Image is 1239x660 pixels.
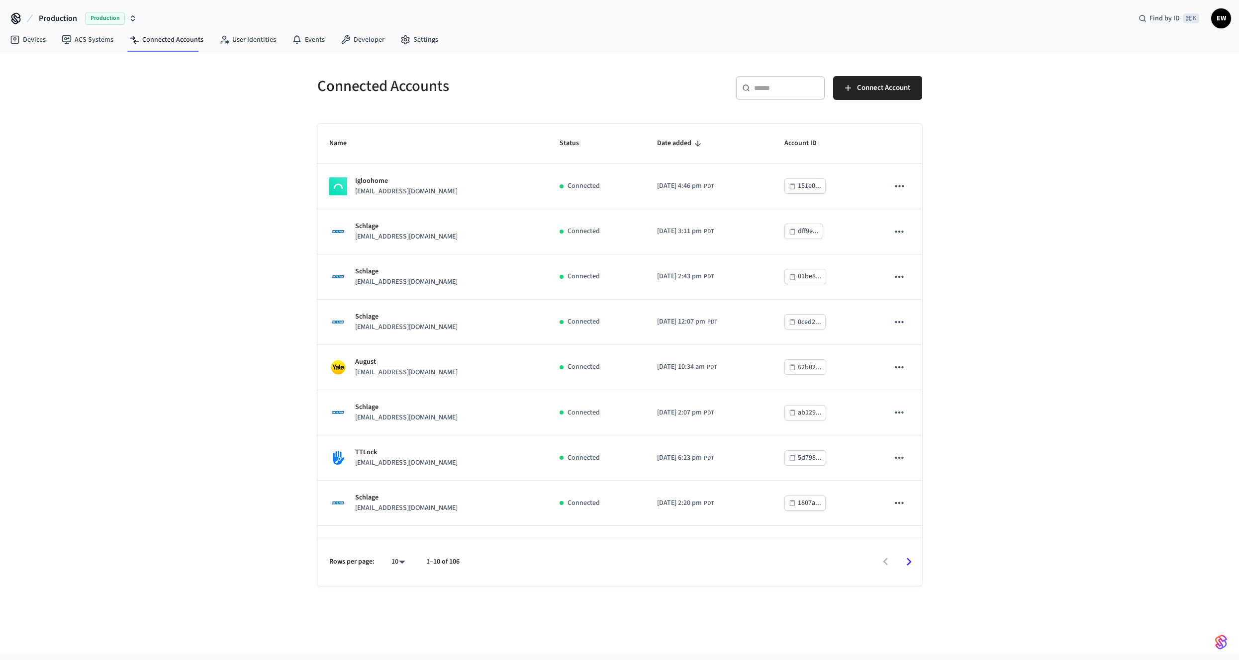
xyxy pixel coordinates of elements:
[784,450,826,466] button: 5d798...
[329,136,360,151] span: Name
[798,270,822,283] div: 01be8...
[798,497,821,509] div: 1807a...
[657,271,714,282] div: America/Los_Angeles
[1131,9,1207,27] div: Find by ID⌘ K
[784,136,830,151] span: Account ID
[833,76,922,100] button: Connect Account
[211,31,284,49] a: User Identities
[85,12,125,25] span: Production
[355,458,458,468] p: [EMAIL_ADDRESS][DOMAIN_NAME]
[657,408,714,418] div: America/Los_Angeles
[39,12,77,24] span: Production
[657,453,714,463] div: America/Los_Angeles
[355,266,458,277] p: Schlage
[2,31,54,49] a: Devices
[798,180,821,192] div: 151e0...
[355,402,458,412] p: Schlage
[1183,13,1199,23] span: ⌘ K
[329,557,375,567] p: Rows per page:
[568,408,600,418] p: Connected
[329,223,347,241] img: Schlage Logo, Square
[657,317,705,327] span: [DATE] 12:07 pm
[386,555,410,569] div: 10
[707,318,717,327] span: PDT
[704,454,714,463] span: PDT
[355,447,458,458] p: TTLock
[355,357,458,367] p: August
[317,124,922,617] table: sticky table
[568,181,600,191] p: Connected
[784,224,823,239] button: dff9e...
[317,76,614,96] h5: Connected Accounts
[657,317,717,327] div: America/Los_Angeles
[657,181,702,191] span: [DATE] 4:46 pm
[329,177,347,195] img: igloohome_logo
[355,186,458,197] p: [EMAIL_ADDRESS][DOMAIN_NAME]
[355,493,458,503] p: Schlage
[784,495,826,511] button: 1807a...
[355,322,458,332] p: [EMAIL_ADDRESS][DOMAIN_NAME]
[798,407,822,419] div: ab129...
[707,363,717,372] span: PDT
[1149,13,1180,23] span: Find by ID
[568,498,600,508] p: Connected
[355,503,458,513] p: [EMAIL_ADDRESS][DOMAIN_NAME]
[392,31,446,49] a: Settings
[560,136,592,151] span: Status
[1215,634,1227,650] img: SeamLogoGradient.69752ec5.svg
[704,272,714,281] span: PDT
[355,232,458,242] p: [EMAIL_ADDRESS][DOMAIN_NAME]
[657,181,714,191] div: America/Los_Angeles
[333,31,392,49] a: Developer
[784,359,826,375] button: 62b02...
[704,182,714,191] span: PDT
[568,271,600,282] p: Connected
[568,317,600,327] p: Connected
[355,367,458,378] p: [EMAIL_ADDRESS][DOMAIN_NAME]
[329,268,347,286] img: Schlage Logo, Square
[1211,8,1231,28] button: EW
[284,31,333,49] a: Events
[657,226,702,237] span: [DATE] 3:11 pm
[355,221,458,232] p: Schlage
[355,412,458,423] p: [EMAIL_ADDRESS][DOMAIN_NAME]
[704,499,714,508] span: PDT
[426,557,460,567] p: 1–10 of 106
[1212,9,1230,27] span: EW
[329,494,347,512] img: Schlage Logo, Square
[784,314,826,330] button: 0ced2...
[657,498,702,508] span: [DATE] 2:20 pm
[657,136,704,151] span: Date added
[784,405,826,420] button: ab129...
[329,358,347,376] img: Yale Logo, Square
[355,312,458,322] p: Schlage
[329,404,347,421] img: Schlage Logo, Square
[784,269,826,284] button: 01be8...
[657,408,702,418] span: [DATE] 2:07 pm
[657,271,702,282] span: [DATE] 2:43 pm
[355,277,458,287] p: [EMAIL_ADDRESS][DOMAIN_NAME]
[784,178,826,194] button: 151e0...
[657,226,714,237] div: America/Los_Angeles
[798,452,822,464] div: 5d798...
[568,362,600,372] p: Connected
[657,453,702,463] span: [DATE] 6:23 pm
[857,82,910,94] span: Connect Account
[704,409,714,417] span: PDT
[897,550,921,574] button: Go to next page
[121,31,211,49] a: Connected Accounts
[657,362,705,372] span: [DATE] 10:34 am
[329,313,347,331] img: Schlage Logo, Square
[54,31,121,49] a: ACS Systems
[329,449,347,467] img: TTLock Logo, Square
[355,176,458,186] p: Igloohome
[657,362,717,372] div: America/Los_Angeles
[704,227,714,236] span: PDT
[568,226,600,237] p: Connected
[798,225,819,238] div: dff9e...
[568,453,600,463] p: Connected
[657,498,714,508] div: America/Los_Angeles
[798,316,821,329] div: 0ced2...
[798,361,822,374] div: 62b02...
